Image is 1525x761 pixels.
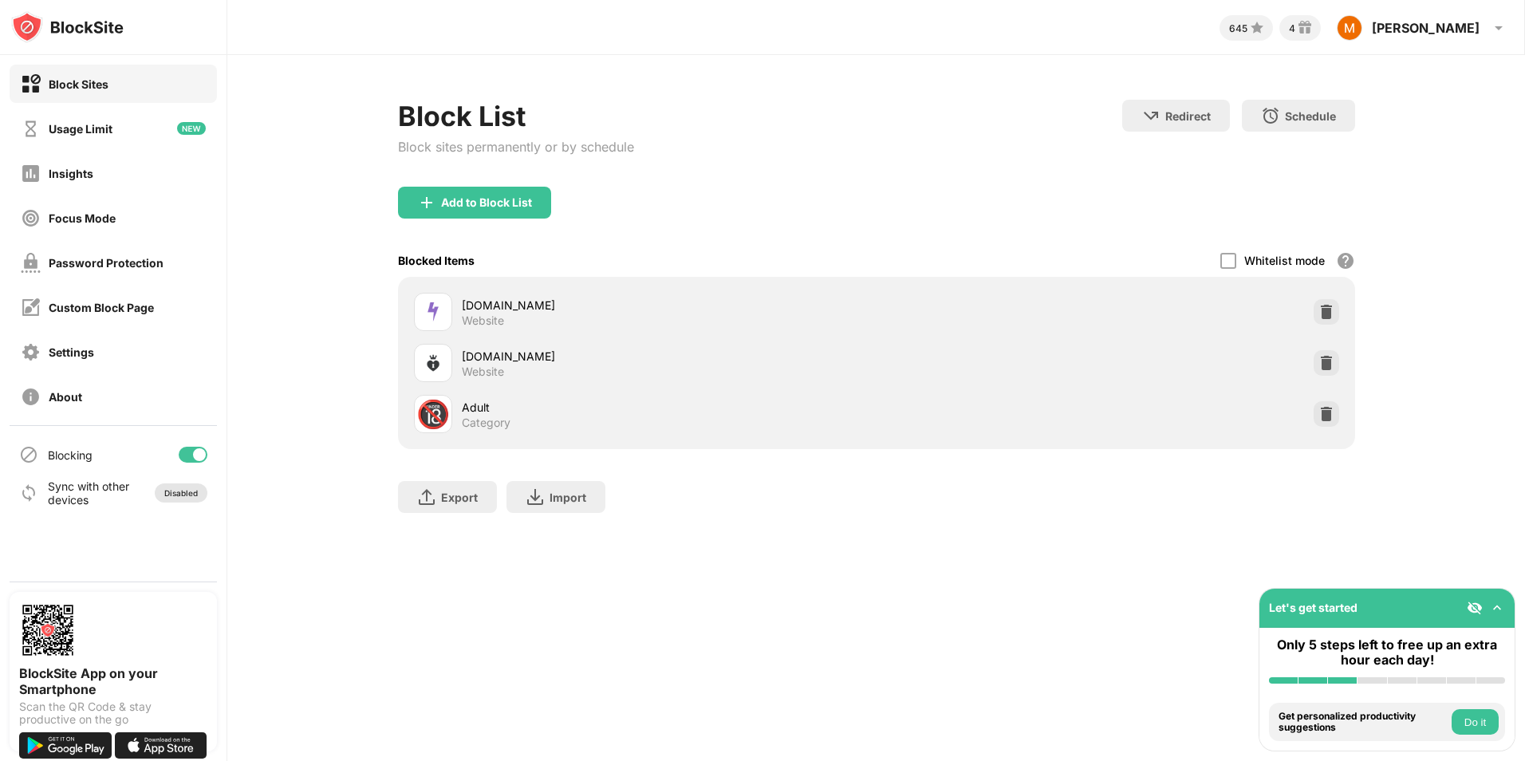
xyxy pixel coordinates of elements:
[462,416,510,430] div: Category
[1279,711,1448,734] div: Get personalized productivity suggestions
[550,491,586,504] div: Import
[462,313,504,328] div: Website
[1165,109,1211,123] div: Redirect
[115,732,207,759] img: download-on-the-app-store.svg
[1372,20,1480,36] div: [PERSON_NAME]
[398,100,634,132] div: Block List
[1289,22,1295,34] div: 4
[49,301,154,314] div: Custom Block Page
[21,208,41,228] img: focus-off.svg
[1467,600,1483,616] img: eye-not-visible.svg
[19,700,207,726] div: Scan the QR Code & stay productive on the go
[21,253,41,273] img: password-protection-off.svg
[441,196,532,209] div: Add to Block List
[49,345,94,359] div: Settings
[49,122,112,136] div: Usage Limit
[21,119,41,139] img: time-usage-off.svg
[21,298,41,317] img: customize-block-page-off.svg
[21,164,41,183] img: insights-off.svg
[49,77,108,91] div: Block Sites
[19,601,77,659] img: options-page-qr-code.png
[49,167,93,180] div: Insights
[416,398,450,431] div: 🔞
[19,483,38,503] img: sync-icon.svg
[1285,109,1336,123] div: Schedule
[1269,637,1505,668] div: Only 5 steps left to free up an extra hour each day!
[164,488,198,498] div: Disabled
[1337,15,1362,41] img: AGNmyxbXLuE3uDhSXKCVEgAKJGwA9IuJTh6Y29vB--5l=s96-c
[398,139,634,155] div: Block sites permanently or by schedule
[19,445,38,464] img: blocking-icon.svg
[19,665,207,697] div: BlockSite App on your Smartphone
[49,211,116,225] div: Focus Mode
[441,491,478,504] div: Export
[21,387,41,407] img: about-off.svg
[462,365,504,379] div: Website
[462,297,877,313] div: [DOMAIN_NAME]
[1269,601,1358,614] div: Let's get started
[462,348,877,365] div: [DOMAIN_NAME]
[48,448,93,462] div: Blocking
[48,479,130,507] div: Sync with other devices
[1295,18,1314,37] img: reward-small.svg
[462,399,877,416] div: Adult
[11,11,124,43] img: logo-blocksite.svg
[1247,18,1267,37] img: points-small.svg
[21,342,41,362] img: settings-off.svg
[1229,22,1247,34] div: 645
[49,390,82,404] div: About
[398,254,475,267] div: Blocked Items
[424,302,443,321] img: favicons
[19,732,112,759] img: get-it-on-google-play.svg
[1489,600,1505,616] img: omni-setup-toggle.svg
[177,122,206,135] img: new-icon.svg
[1452,709,1499,735] button: Do it
[1244,254,1325,267] div: Whitelist mode
[49,256,164,270] div: Password Protection
[21,74,41,94] img: block-on.svg
[424,353,443,373] img: favicons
